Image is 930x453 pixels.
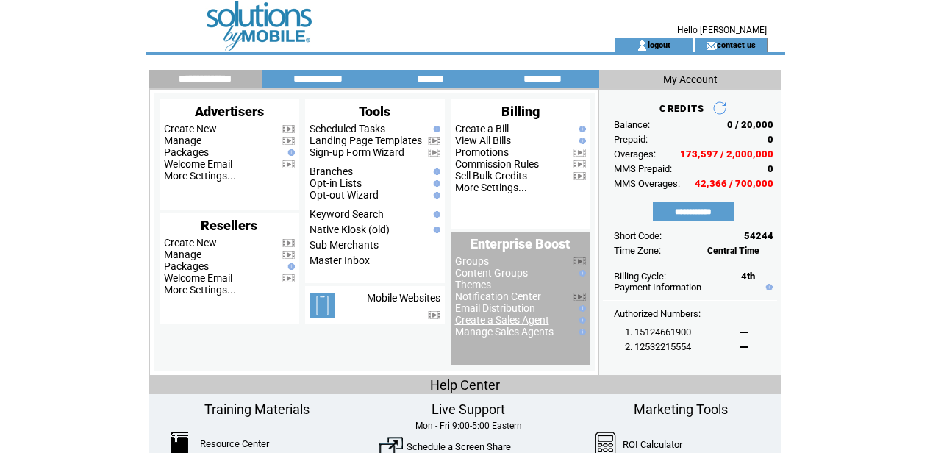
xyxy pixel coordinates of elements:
span: Help Center [430,377,500,393]
a: Packages [164,260,209,272]
a: Landing Page Templates [310,135,422,146]
img: help.gif [285,263,295,270]
a: Scheduled Tasks [310,123,385,135]
img: help.gif [285,149,295,156]
img: help.gif [430,226,440,233]
img: video.png [282,160,295,168]
img: video.png [282,251,295,259]
a: Content Groups [455,267,528,279]
span: Short Code: [614,230,662,241]
img: help.gif [576,305,586,312]
span: Billing Cycle: [614,271,666,282]
img: video.png [282,239,295,247]
span: Central Time [707,246,759,256]
a: Opt-out Wizard [310,189,379,201]
span: 0 [768,163,773,174]
a: Schedule a Screen Share [407,441,511,452]
span: Billing [501,104,540,119]
img: video.png [428,137,440,145]
span: My Account [663,74,718,85]
span: 173,597 / 2,000,000 [680,149,773,160]
a: Create New [164,123,217,135]
span: CREDITS [659,103,704,114]
img: help.gif [576,317,586,324]
span: Hello [PERSON_NAME] [677,25,767,35]
img: help.gif [430,168,440,175]
img: contact_us_icon.gif [706,40,717,51]
a: Sub Merchants [310,239,379,251]
span: Mon - Fri 9:00-5:00 Eastern [415,421,522,431]
span: 0 [768,134,773,145]
span: MMS Overages: [614,178,680,189]
span: 1. 15124661900 [625,327,691,338]
a: Branches [310,165,353,177]
a: Commission Rules [455,158,539,170]
span: 0 / 20,000 [727,119,773,130]
span: Training Materials [204,402,310,417]
span: Marketing Tools [634,402,728,417]
span: Live Support [432,402,505,417]
span: 42,366 / 700,000 [695,178,773,189]
a: Native Kiosk (old) [310,224,390,235]
img: video.png [428,149,440,157]
a: Welcome Email [164,272,232,284]
span: Balance: [614,119,650,130]
img: video.png [282,125,295,133]
a: View All Bills [455,135,511,146]
img: mobile-websites.png [310,293,335,318]
span: Resellers [201,218,257,233]
span: Time Zone: [614,245,661,256]
a: Packages [164,146,209,158]
a: Sign-up Form Wizard [310,146,404,158]
img: help.gif [576,270,586,277]
img: help.gif [576,329,586,335]
img: video.png [573,149,586,157]
span: Overages: [614,149,656,160]
a: Resource Center [200,438,269,449]
a: ROI Calculator [623,439,682,450]
a: Create a Bill [455,123,509,135]
a: More Settings... [164,170,236,182]
a: Create New [164,237,217,249]
a: Payment Information [614,282,701,293]
img: help.gif [430,180,440,187]
img: video.png [282,274,295,282]
a: Manage [164,249,201,260]
span: 2. 12532215554 [625,341,691,352]
img: help.gif [762,284,773,290]
a: Create a Sales Agent [455,314,549,326]
img: video.png [573,257,586,265]
img: help.gif [430,192,440,199]
a: Notification Center [455,290,541,302]
a: Master Inbox [310,254,370,266]
a: Mobile Websites [367,292,440,304]
a: Promotions [455,146,509,158]
a: Sell Bulk Credits [455,170,527,182]
img: help.gif [576,138,586,144]
span: Prepaid: [614,134,648,145]
a: Welcome Email [164,158,232,170]
img: video.png [573,172,586,180]
img: video.png [573,293,586,301]
a: More Settings... [164,284,236,296]
img: video.png [428,311,440,319]
span: 4th [741,271,755,282]
img: video.png [282,137,295,145]
a: More Settings... [455,182,527,193]
img: help.gif [430,211,440,218]
img: help.gif [576,126,586,132]
span: Enterprise Boost [471,236,570,252]
span: MMS Prepaid: [614,163,672,174]
span: Tools [359,104,390,119]
a: contact us [717,40,756,49]
img: help.gif [430,126,440,132]
a: Email Distribution [455,302,535,314]
a: Keyword Search [310,208,384,220]
a: Themes [455,279,491,290]
a: logout [648,40,670,49]
a: Manage Sales Agents [455,326,554,338]
span: Authorized Numbers: [614,308,701,319]
img: video.png [573,160,586,168]
span: 54244 [744,230,773,241]
a: Groups [455,255,489,267]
